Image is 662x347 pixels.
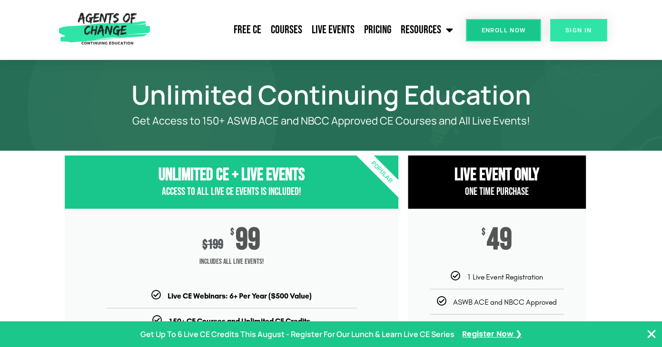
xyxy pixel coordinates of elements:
[168,291,312,300] b: Live CE Webinars: 6+ Per Year ($500 Value)
[98,115,564,127] p: Get Access to 150+ ASWB ACE and NBCC Approved CE Courses and All Live Events!
[487,228,512,252] span: 49
[229,18,266,42] a: Free CE
[326,117,436,227] div: Popular
[162,185,301,198] span: Access to All Live CE Events Is Included!
[453,298,557,307] span: ASWB ACE and NBCC Approved
[466,19,541,41] a: Enroll Now
[60,84,603,106] h1: Unlimited Continuing Education
[202,237,207,252] span: $
[140,328,455,341] p: Get Up To 6 Live CE Credits This August - Register For Our Lunch & Learn Live CE Series
[307,18,359,42] a: Live Events
[462,328,522,341] a: Register Now ❯
[396,18,458,42] a: Resources
[408,165,586,185] h3: Live Event Only
[266,18,307,42] a: Courses
[482,228,485,237] span: $
[65,165,398,185] h3: Unlimited CE + Live Events
[359,18,396,42] a: Pricing
[236,228,260,252] span: 99
[646,328,657,340] button: Close Banner
[230,228,234,237] span: $
[467,272,543,281] span: 1 Live Event Registration
[465,185,529,198] span: One Time Purchase
[168,317,310,326] b: 150+ CE Courses and Unlimited CE Credits
[65,252,398,271] span: Includes ALL Live Events!
[550,19,607,41] a: SIGN IN
[565,27,592,33] span: SIGN IN
[481,27,525,33] span: Enroll Now
[202,237,223,252] div: 199
[154,18,458,42] nav: Menu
